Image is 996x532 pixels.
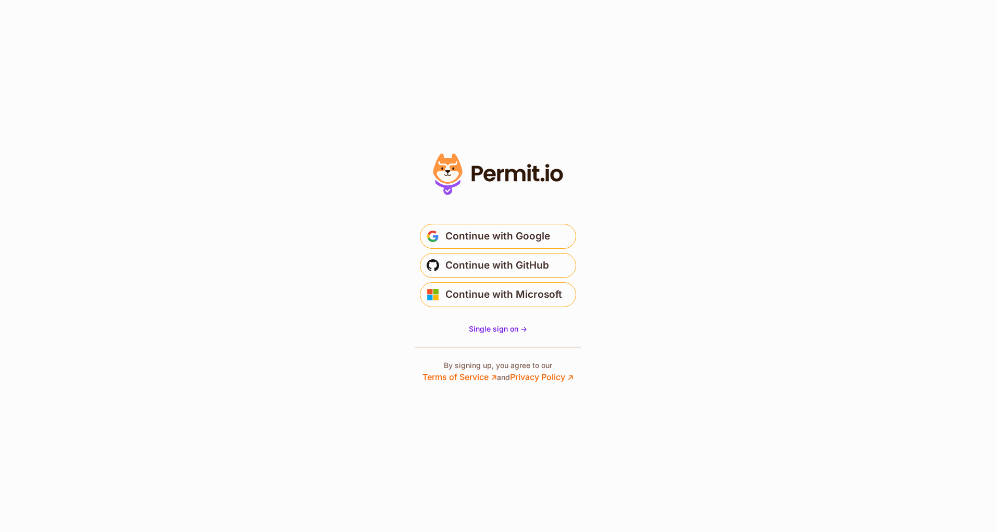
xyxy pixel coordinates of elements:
[445,228,550,245] span: Continue with Google
[469,324,527,333] span: Single sign on ->
[510,372,574,382] a: Privacy Policy ↗
[420,224,576,249] button: Continue with Google
[422,360,574,383] p: By signing up, you agree to our and
[469,324,527,334] a: Single sign on ->
[420,253,576,278] button: Continue with GitHub
[420,282,576,307] button: Continue with Microsoft
[422,372,497,382] a: Terms of Service ↗
[445,257,549,274] span: Continue with GitHub
[445,286,562,303] span: Continue with Microsoft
